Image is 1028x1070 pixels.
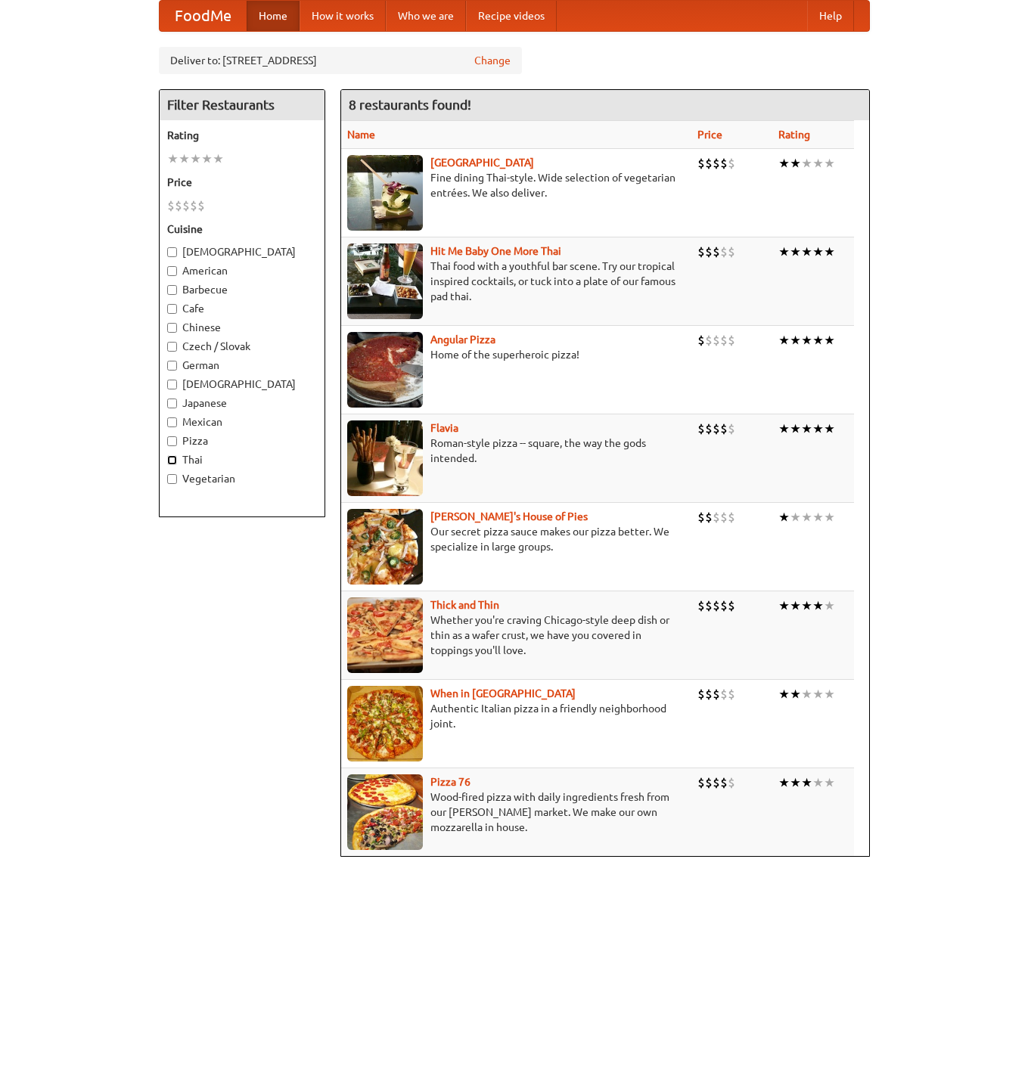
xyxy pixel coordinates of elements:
[347,243,423,319] img: babythai.jpg
[778,155,790,172] li: ★
[430,510,588,523] a: [PERSON_NAME]'s House of Pies
[812,774,824,791] li: ★
[705,420,713,437] li: $
[697,243,705,260] li: $
[713,155,720,172] li: $
[728,332,735,349] li: $
[697,420,705,437] li: $
[705,509,713,526] li: $
[790,774,801,791] li: ★
[466,1,557,31] a: Recipe videos
[167,414,317,430] label: Mexican
[167,455,177,465] input: Thai
[347,155,423,231] img: satay.jpg
[167,197,175,214] li: $
[167,399,177,408] input: Japanese
[697,129,722,141] a: Price
[474,53,511,68] a: Change
[347,789,686,835] p: Wood-fired pizza with daily ingredients fresh from our [PERSON_NAME] market. We make our own mozz...
[347,509,423,585] img: luigis.jpg
[167,395,317,411] label: Japanese
[812,420,824,437] li: ★
[705,243,713,260] li: $
[824,686,835,702] li: ★
[824,774,835,791] li: ★
[430,333,495,346] b: Angular Pizza
[247,1,300,31] a: Home
[790,420,801,437] li: ★
[778,597,790,614] li: ★
[167,301,317,316] label: Cafe
[790,597,801,614] li: ★
[430,157,534,169] b: [GEOGRAPHIC_DATA]
[430,245,561,257] a: Hit Me Baby One More Thai
[824,243,835,260] li: ★
[720,155,728,172] li: $
[697,332,705,349] li: $
[349,98,471,112] ng-pluralize: 8 restaurants found!
[812,155,824,172] li: ★
[713,597,720,614] li: $
[167,377,317,392] label: [DEMOGRAPHIC_DATA]
[790,155,801,172] li: ★
[720,686,728,702] li: $
[167,436,177,446] input: Pizza
[347,524,686,554] p: Our secret pizza sauce makes our pizza better. We specialize in large groups.
[713,686,720,702] li: $
[824,155,835,172] li: ★
[790,243,801,260] li: ★
[182,197,190,214] li: $
[167,263,317,278] label: American
[430,599,499,611] a: Thick and Thin
[347,701,686,731] p: Authentic Italian pizza in a friendly neighborhood joint.
[167,244,317,259] label: [DEMOGRAPHIC_DATA]
[812,686,824,702] li: ★
[824,332,835,349] li: ★
[347,774,423,850] img: pizza76.jpg
[167,320,317,335] label: Chinese
[705,686,713,702] li: $
[713,420,720,437] li: $
[347,259,686,304] p: Thai food with a youthful bar scene. Try our tropical inspired cocktails, or tuck into a plate of...
[778,332,790,349] li: ★
[697,774,705,791] li: $
[167,150,179,167] li: ★
[790,332,801,349] li: ★
[175,197,182,214] li: $
[697,597,705,614] li: $
[159,47,522,74] div: Deliver to: [STREET_ADDRESS]
[347,129,375,141] a: Name
[347,420,423,496] img: flavia.jpg
[197,197,205,214] li: $
[190,197,197,214] li: $
[801,509,812,526] li: ★
[167,339,317,354] label: Czech / Slovak
[713,243,720,260] li: $
[801,420,812,437] li: ★
[697,686,705,702] li: $
[179,150,190,167] li: ★
[430,776,471,788] a: Pizza 76
[824,420,835,437] li: ★
[778,774,790,791] li: ★
[386,1,466,31] a: Who we are
[347,686,423,761] img: wheninrome.jpg
[778,243,790,260] li: ★
[160,1,247,31] a: FoodMe
[728,509,735,526] li: $
[720,420,728,437] li: $
[167,417,177,427] input: Mexican
[167,474,177,484] input: Vegetarian
[430,687,576,699] a: When in [GEOGRAPHIC_DATA]
[801,243,812,260] li: ★
[720,597,728,614] li: $
[347,332,423,408] img: angular.jpg
[728,597,735,614] li: $
[190,150,201,167] li: ★
[167,358,317,373] label: German
[300,1,386,31] a: How it works
[167,380,177,389] input: [DEMOGRAPHIC_DATA]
